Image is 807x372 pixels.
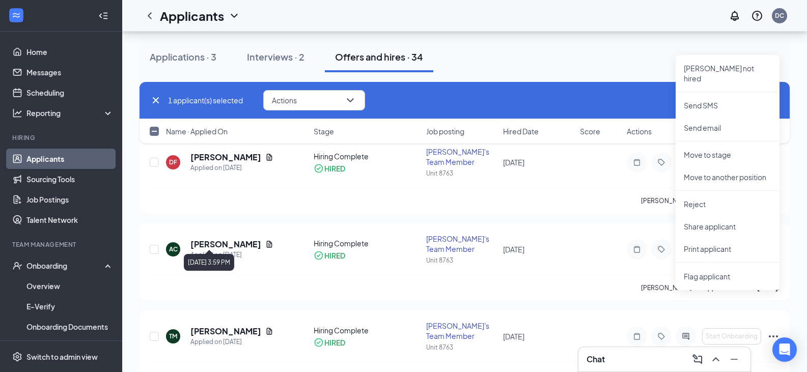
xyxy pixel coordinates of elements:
svg: Document [265,240,273,248]
button: ChevronUp [708,351,724,367]
p: Move to stage [684,150,771,160]
svg: Cross [150,94,162,106]
span: 1 applicant(s) selected [168,95,243,106]
p: Move to another position [684,172,771,182]
svg: Document [265,153,273,161]
svg: UserCheck [12,261,22,271]
div: HIRED [324,250,345,261]
div: HIRED [324,163,345,174]
p: Send email [684,123,771,133]
div: TM [169,332,177,340]
svg: Note [631,245,643,253]
p: Print applicant [684,244,771,254]
svg: QuestionInfo [751,10,763,22]
a: Talent Network [26,210,114,230]
button: Minimize [726,351,742,367]
div: Applied on [DATE] [190,337,273,347]
svg: ActiveChat [680,332,692,340]
span: Hired Date [503,126,539,136]
svg: Note [631,332,643,340]
h5: [PERSON_NAME] [190,152,261,163]
div: [PERSON_NAME]'s Team Member [426,321,497,341]
a: Home [26,42,114,62]
p: Share applicant [684,221,771,232]
svg: ChevronLeft [144,10,156,22]
div: AC [169,245,178,253]
svg: CheckmarkCircle [314,250,324,261]
button: ComposeMessage [689,351,706,367]
span: Stage [314,126,334,136]
svg: WorkstreamLogo [11,10,21,20]
a: Sourcing Tools [26,169,114,189]
svg: ChevronDown [344,94,356,106]
a: Messages [26,62,114,82]
span: [DATE] [503,332,524,341]
div: Switch to admin view [26,352,98,362]
div: Team Management [12,240,112,249]
svg: Document [265,327,273,335]
p: [PERSON_NAME] has applied more than . [641,283,780,292]
a: Applicants [26,149,114,169]
div: Unit 8763 [426,256,497,265]
svg: Settings [12,352,22,362]
svg: ChevronDown [228,10,240,22]
a: Scheduling [26,82,114,103]
svg: Note [631,158,643,166]
div: Onboarding [26,261,105,271]
div: [PERSON_NAME]'s Team Member [426,234,497,254]
div: DF [169,158,177,166]
div: Open Intercom Messenger [772,337,797,362]
div: HIRED [324,337,345,348]
svg: ChevronUp [710,353,722,365]
button: ActionsChevronDown [263,90,365,110]
button: Start Onboarding [702,328,761,345]
div: Unit 8763 [426,343,497,352]
svg: Tag [655,158,667,166]
h5: [PERSON_NAME] [190,239,261,250]
span: Actions [627,126,652,136]
span: Start Onboarding [706,333,758,340]
span: Score [580,126,600,136]
span: [DATE] [503,245,524,254]
svg: Tag [655,332,667,340]
svg: Collapse [98,11,108,21]
span: [DATE] [503,158,524,167]
svg: ComposeMessage [691,353,704,365]
h3: Chat [587,354,605,365]
h5: [PERSON_NAME] [190,326,261,337]
div: Applications · 3 [150,50,216,63]
div: Hiring Complete [314,238,420,248]
div: Reporting [26,108,114,118]
div: [DATE] 3:59 PM [184,254,234,271]
p: Send SMS [684,100,771,110]
p: [PERSON_NAME] has applied more than . [641,196,780,205]
svg: Ellipses [767,330,780,342]
div: Hiring [12,133,112,142]
div: Hiring Complete [314,325,420,335]
svg: CheckmarkCircle [314,163,324,174]
div: DC [775,11,784,20]
div: Interviews · 2 [247,50,304,63]
svg: CheckmarkCircle [314,337,324,348]
p: [PERSON_NAME] not hired [684,63,771,83]
svg: Notifications [729,10,741,22]
div: Hiring Complete [314,151,420,161]
span: Flag applicant [684,271,771,282]
svg: Analysis [12,108,22,118]
div: Offers and hires · 34 [335,50,423,63]
a: Onboarding Documents [26,317,114,337]
p: Reject [684,199,771,209]
div: Applied on [DATE] [190,163,273,173]
span: Actions [272,97,297,104]
div: Unit 8763 [426,169,497,178]
a: E-Verify [26,296,114,317]
span: Name · Applied On [166,126,228,136]
h1: Applicants [160,7,224,24]
a: Job Postings [26,189,114,210]
svg: Minimize [728,353,740,365]
div: [PERSON_NAME]'s Team Member [426,147,497,167]
a: Overview [26,276,114,296]
span: Job posting [426,126,464,136]
svg: Tag [655,245,667,253]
